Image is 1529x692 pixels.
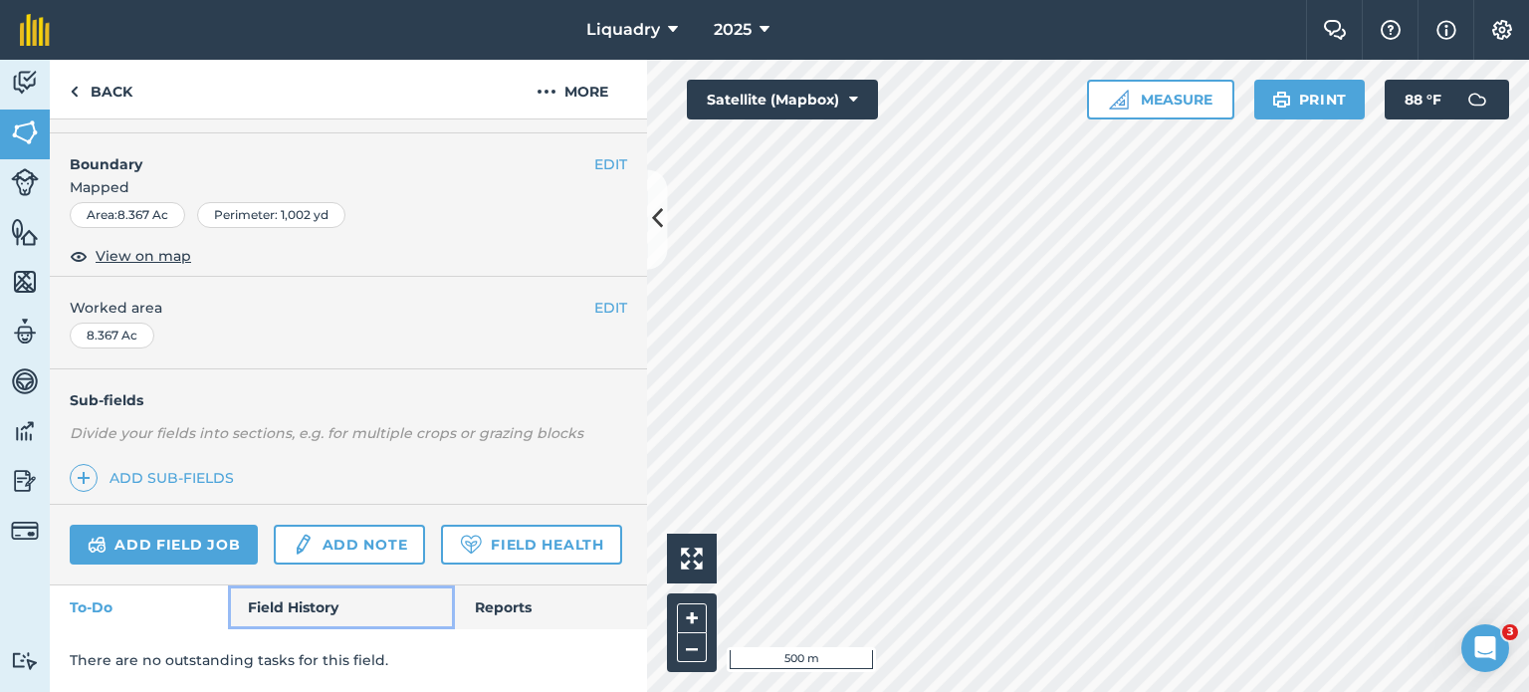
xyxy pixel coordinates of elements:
[11,517,39,545] img: svg+xml;base64,PD94bWwgdmVyc2lvbj0iMS4wIiBlbmNvZGluZz0idXRmLTgiPz4KPCEtLSBHZW5lcmF0b3I6IEFkb2JlIE...
[77,466,91,490] img: svg+xml;base64,PHN2ZyB4bWxucz0iaHR0cDovL3d3dy53My5vcmcvMjAwMC9zdmciIHdpZHRoPSIxNCIgaGVpZ2h0PSIyNC...
[11,117,39,147] img: svg+xml;base64,PHN2ZyB4bWxucz0iaHR0cDovL3d3dy53My5vcmcvMjAwMC9zdmciIHdpZHRoPSI1NiIgaGVpZ2h0PSI2MC...
[537,80,556,104] img: svg+xml;base64,PHN2ZyB4bWxucz0iaHR0cDovL3d3dy53My5vcmcvMjAwMC9zdmciIHdpZHRoPSIyMCIgaGVpZ2h0PSIyNC...
[1379,20,1403,40] img: A question mark icon
[11,317,39,346] img: svg+xml;base64,PD94bWwgdmVyc2lvbj0iMS4wIiBlbmNvZGluZz0idXRmLTgiPz4KPCEtLSBHZW5lcmF0b3I6IEFkb2JlIE...
[50,176,647,198] span: Mapped
[50,133,594,175] h4: Boundary
[228,585,454,629] a: Field History
[586,18,660,42] span: Liquadry
[274,525,425,565] a: Add note
[292,533,314,557] img: svg+xml;base64,PD94bWwgdmVyc2lvbj0iMS4wIiBlbmNvZGluZz0idXRmLTgiPz4KPCEtLSBHZW5lcmF0b3I6IEFkb2JlIE...
[1457,80,1497,119] img: svg+xml;base64,PD94bWwgdmVyc2lvbj0iMS4wIiBlbmNvZGluZz0idXRmLTgiPz4KPCEtLSBHZW5lcmF0b3I6IEFkb2JlIE...
[681,548,703,570] img: Four arrows, one pointing top left, one top right, one bottom right and the last bottom left
[50,585,228,629] a: To-Do
[1385,80,1509,119] button: 88 °F
[1405,80,1441,119] span: 88 ° F
[11,217,39,247] img: svg+xml;base64,PHN2ZyB4bWxucz0iaHR0cDovL3d3dy53My5vcmcvMjAwMC9zdmciIHdpZHRoPSI1NiIgaGVpZ2h0PSI2MC...
[455,585,647,629] a: Reports
[11,366,39,396] img: svg+xml;base64,PD94bWwgdmVyc2lvbj0iMS4wIiBlbmNvZGluZz0idXRmLTgiPz4KPCEtLSBHZW5lcmF0b3I6IEFkb2JlIE...
[498,60,647,118] button: More
[594,297,627,319] button: EDIT
[441,525,621,565] a: Field Health
[20,14,50,46] img: fieldmargin Logo
[70,297,627,319] span: Worked area
[70,649,627,671] p: There are no outstanding tasks for this field.
[11,416,39,446] img: svg+xml;base64,PD94bWwgdmVyc2lvbj0iMS4wIiBlbmNvZGluZz0idXRmLTgiPz4KPCEtLSBHZW5lcmF0b3I6IEFkb2JlIE...
[11,267,39,297] img: svg+xml;base64,PHN2ZyB4bWxucz0iaHR0cDovL3d3dy53My5vcmcvMjAwMC9zdmciIHdpZHRoPSI1NiIgaGVpZ2h0PSI2MC...
[50,60,152,118] a: Back
[11,651,39,670] img: svg+xml;base64,PD94bWwgdmVyc2lvbj0iMS4wIiBlbmNvZGluZz0idXRmLTgiPz4KPCEtLSBHZW5lcmF0b3I6IEFkb2JlIE...
[70,80,79,104] img: svg+xml;base64,PHN2ZyB4bWxucz0iaHR0cDovL3d3dy53My5vcmcvMjAwMC9zdmciIHdpZHRoPSI5IiBoZWlnaHQ9IjI0Ii...
[687,80,878,119] button: Satellite (Mapbox)
[1109,90,1129,110] img: Ruler icon
[677,603,707,633] button: +
[96,245,191,267] span: View on map
[1323,20,1347,40] img: Two speech bubbles overlapping with the left bubble in the forefront
[1436,18,1456,42] img: svg+xml;base64,PHN2ZyB4bWxucz0iaHR0cDovL3d3dy53My5vcmcvMjAwMC9zdmciIHdpZHRoPSIxNyIgaGVpZ2h0PSIxNy...
[1502,624,1518,640] span: 3
[11,466,39,496] img: svg+xml;base64,PD94bWwgdmVyc2lvbj0iMS4wIiBlbmNvZGluZz0idXRmLTgiPz4KPCEtLSBHZW5lcmF0b3I6IEFkb2JlIE...
[50,389,647,411] h4: Sub-fields
[197,202,345,228] div: Perimeter : 1,002 yd
[714,18,752,42] span: 2025
[70,323,154,348] div: 8.367 Ac
[70,525,258,565] a: Add field job
[88,533,107,557] img: svg+xml;base64,PD94bWwgdmVyc2lvbj0iMS4wIiBlbmNvZGluZz0idXRmLTgiPz4KPCEtLSBHZW5lcmF0b3I6IEFkb2JlIE...
[70,424,583,442] em: Divide your fields into sections, e.g. for multiple crops or grazing blocks
[1461,624,1509,672] iframe: Intercom live chat
[70,202,185,228] div: Area : 8.367 Ac
[594,153,627,175] button: EDIT
[11,68,39,98] img: svg+xml;base64,PD94bWwgdmVyc2lvbj0iMS4wIiBlbmNvZGluZz0idXRmLTgiPz4KPCEtLSBHZW5lcmF0b3I6IEFkb2JlIE...
[1087,80,1234,119] button: Measure
[70,464,242,492] a: Add sub-fields
[1490,20,1514,40] img: A cog icon
[11,168,39,196] img: svg+xml;base64,PD94bWwgdmVyc2lvbj0iMS4wIiBlbmNvZGluZz0idXRmLTgiPz4KPCEtLSBHZW5lcmF0b3I6IEFkb2JlIE...
[70,244,88,268] img: svg+xml;base64,PHN2ZyB4bWxucz0iaHR0cDovL3d3dy53My5vcmcvMjAwMC9zdmciIHdpZHRoPSIxOCIgaGVpZ2h0PSIyNC...
[677,633,707,662] button: –
[1272,88,1291,112] img: svg+xml;base64,PHN2ZyB4bWxucz0iaHR0cDovL3d3dy53My5vcmcvMjAwMC9zdmciIHdpZHRoPSIxOSIgaGVpZ2h0PSIyNC...
[1254,80,1366,119] button: Print
[70,244,191,268] button: View on map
